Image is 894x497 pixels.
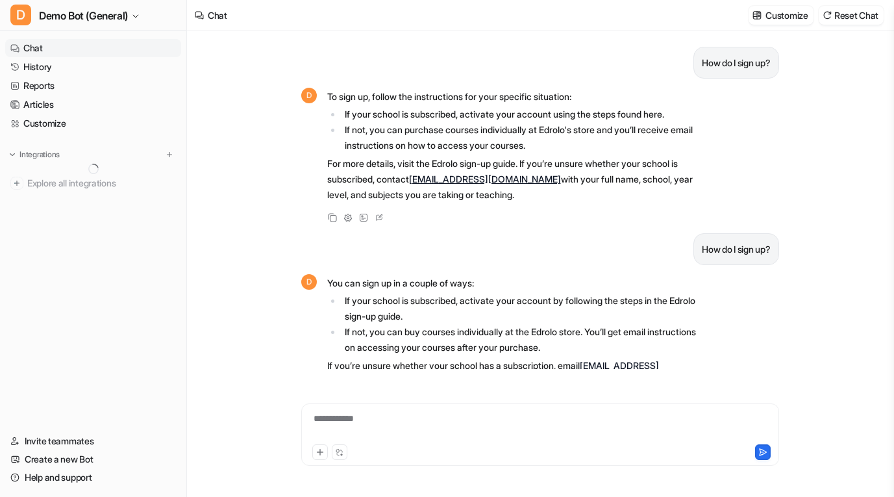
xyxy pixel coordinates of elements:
[341,324,707,355] li: If not, you can buy courses individually at the Edrolo store. You’ll get email instructions on ac...
[765,8,808,22] p: Customize
[823,10,832,20] img: reset
[702,55,770,71] p: How do I sign up?
[10,177,23,190] img: explore all integrations
[327,156,707,203] p: For more details, visit the Edrolo sign-up guide. If you’re unsure whether your school is subscri...
[5,432,181,450] a: Invite teammates
[702,242,770,257] p: How do I sign up?
[39,6,128,25] span: Demo Bot (General)
[5,450,181,468] a: Create a new Bot
[327,358,707,405] p: If you’re unsure whether your school has a subscription, email with your full name, school, year ...
[752,10,762,20] img: customize
[327,275,707,291] p: You can sign up in a couple of ways:
[409,173,561,185] a: [EMAIL_ADDRESS][DOMAIN_NAME]
[8,150,17,159] img: expand menu
[165,150,174,159] img: menu_add.svg
[5,58,181,76] a: History
[301,274,317,290] span: D
[5,77,181,95] a: Reports
[749,6,813,25] button: Customize
[5,96,181,114] a: Articles
[327,89,707,105] p: To sign up, follow the instructions for your specific situation:
[208,8,227,22] div: Chat
[27,173,176,194] span: Explore all integrations
[819,6,884,25] button: Reset Chat
[341,122,707,153] li: If not, you can purchase courses individually at Edrolo's store and you’ll receive email instruct...
[5,468,181,487] a: Help and support
[5,148,64,161] button: Integrations
[5,114,181,133] a: Customize
[341,293,707,324] li: If your school is subscribed, activate your account by following the steps in the Edrolo sign-up ...
[19,149,60,160] p: Integrations
[5,39,181,57] a: Chat
[5,174,181,192] a: Explore all integrations
[10,5,31,25] span: D
[301,88,317,103] span: D
[341,107,707,122] li: If your school is subscribed, activate your account using the steps found here.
